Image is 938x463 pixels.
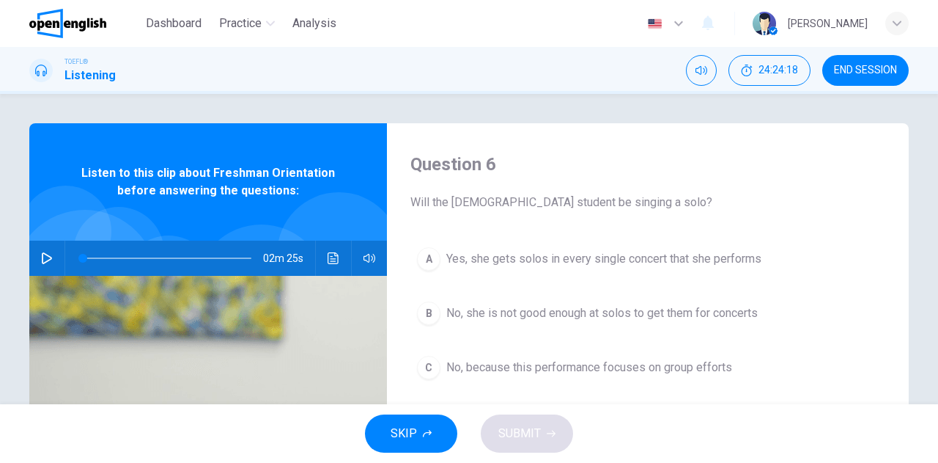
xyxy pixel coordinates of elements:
button: AYes, she gets solos in every single concert that she performs [410,241,885,277]
button: 24:24:18 [728,55,810,86]
button: SKIP [365,415,457,453]
button: Dashboard [140,10,207,37]
span: No, she is not good enough at solos to get them for concerts [446,305,758,322]
button: Analysis [287,10,342,37]
span: SKIP [391,423,417,444]
div: B [417,302,440,325]
span: END SESSION [834,65,897,76]
div: [PERSON_NAME] [788,15,868,32]
img: en [646,18,664,29]
span: Yes, she gets solos in every single concert that she performs [446,250,761,268]
a: OpenEnglish logo [29,9,140,38]
button: DYes, but only because it is her last chance at singing a solo in school [410,404,885,440]
button: BNo, she is not good enough at solos to get them for concerts [410,295,885,332]
span: 02m 25s [263,241,315,276]
button: END SESSION [822,55,909,86]
span: TOEFL® [64,56,88,67]
span: Listen to this clip about Freshman Orientation before answering the questions: [77,164,339,200]
h4: Question 6 [410,153,885,176]
div: Hide [728,55,810,86]
span: 24:24:18 [758,65,798,76]
img: Profile picture [753,12,776,35]
span: Will the [DEMOGRAPHIC_DATA] student be singing a solo? [410,194,885,211]
button: Practice [213,10,281,37]
button: CNo, because this performance focuses on group efforts [410,349,885,386]
img: OpenEnglish logo [29,9,106,38]
div: C [417,356,440,379]
div: Mute [686,55,717,86]
div: A [417,247,440,271]
span: No, because this performance focuses on group efforts [446,359,732,376]
span: Analysis [292,15,336,32]
button: Click to see the audio transcription [322,241,345,276]
h1: Listening [64,67,116,84]
span: Dashboard [146,15,202,32]
span: Practice [219,15,262,32]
